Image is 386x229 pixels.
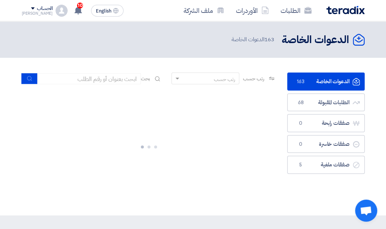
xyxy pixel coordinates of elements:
span: الدعوات الخاصة [232,35,275,44]
span: 68 [296,99,305,106]
a: صفقات خاسرة0 [287,135,365,153]
a: الأوردرات [230,2,275,19]
div: [PERSON_NAME] [22,11,53,15]
div: رتب حسب [214,75,235,83]
a: الطلبات [275,2,317,19]
span: 0 [296,120,305,127]
span: 163 [264,35,274,43]
div: الحساب [37,6,53,12]
span: English [96,8,111,14]
span: 163 [296,78,305,85]
span: بحث [141,75,150,82]
span: 0 [296,141,305,148]
button: English [91,5,124,17]
a: صفقات ملغية5 [287,156,365,174]
a: الطلبات المقبولة68 [287,94,365,112]
a: ملف الشركة [178,2,230,19]
span: 10 [77,3,83,8]
div: دردشة مفتوحة [355,200,377,222]
input: ابحث بعنوان أو رقم الطلب [38,73,141,84]
img: profile_test.png [56,5,67,17]
h2: الدعوات الخاصة [282,33,349,47]
a: الدعوات الخاصة163 [287,73,365,91]
span: رتب حسب [243,75,264,82]
a: صفقات رابحة0 [287,114,365,132]
span: 5 [296,161,305,169]
img: Teradix logo [326,6,365,14]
